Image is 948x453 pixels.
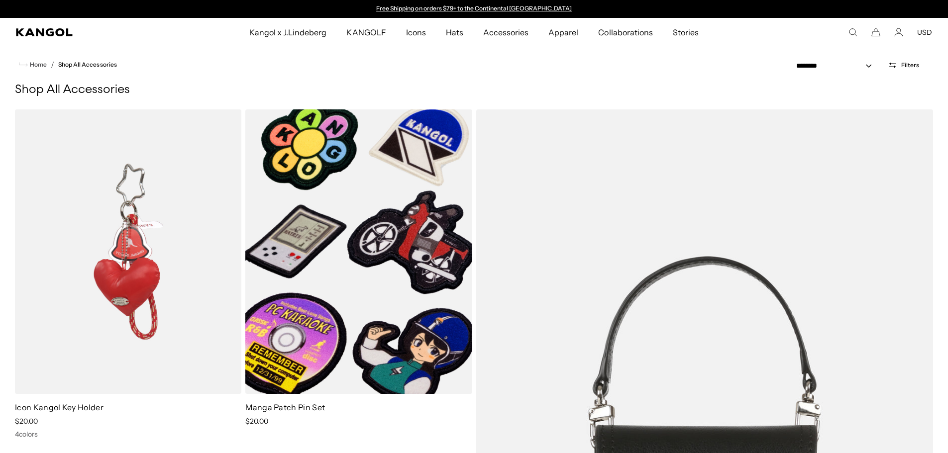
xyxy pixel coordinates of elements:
[15,83,933,97] h1: Shop All Accessories
[15,109,241,394] img: Icon Kangol Key Holder
[58,61,117,68] a: Shop All Accessories
[28,61,47,68] span: Home
[249,18,327,47] span: Kangol x J.Lindeberg
[376,4,572,12] a: Free Shipping on orders $79+ to the Continental [GEOGRAPHIC_DATA]
[16,28,165,36] a: Kangol
[538,18,588,47] a: Apparel
[446,18,463,47] span: Hats
[663,18,709,47] a: Stories
[239,18,337,47] a: Kangol x J.Lindeberg
[372,5,577,13] div: 1 of 2
[406,18,426,47] span: Icons
[598,18,652,47] span: Collaborations
[245,402,325,412] a: Manga Patch Pin Set
[588,18,662,47] a: Collaborations
[436,18,473,47] a: Hats
[346,18,386,47] span: KANGOLF
[372,5,577,13] slideshow-component: Announcement bar
[396,18,436,47] a: Icons
[792,61,882,71] select: Sort by: Featured
[47,59,54,71] li: /
[336,18,396,47] a: KANGOLF
[372,5,577,13] div: Announcement
[871,28,880,37] button: Cart
[473,18,538,47] a: Accessories
[245,417,268,426] span: $20.00
[483,18,528,47] span: Accessories
[917,28,932,37] button: USD
[15,430,241,439] div: 4 colors
[882,61,925,70] button: Open filters
[15,417,38,426] span: $20.00
[894,28,903,37] a: Account
[245,109,472,394] img: Manga Patch Pin Set
[848,28,857,37] summary: Search here
[19,60,47,69] a: Home
[15,402,104,412] a: Icon Kangol Key Holder
[548,18,578,47] span: Apparel
[901,62,919,69] span: Filters
[673,18,699,47] span: Stories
